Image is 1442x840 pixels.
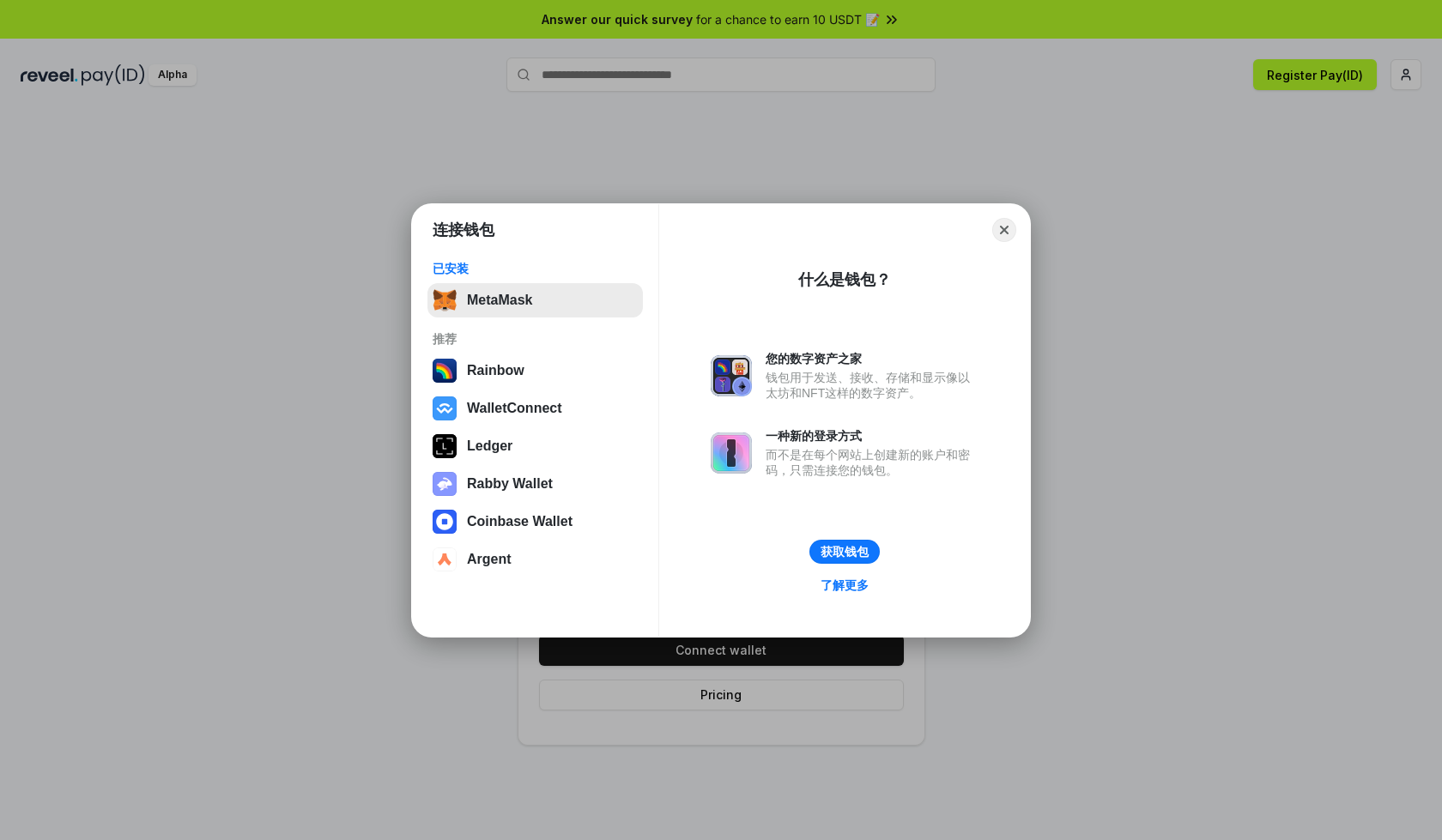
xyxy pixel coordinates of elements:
[427,467,643,501] button: Rabby Wallet
[467,363,524,378] div: Rainbow
[467,293,532,308] div: MetaMask
[467,438,512,454] div: Ledger
[467,476,553,492] div: Rabby Wallet
[427,283,643,317] button: MetaMask
[433,510,457,534] img: svg+xml,%3Csvg%20width%3D%2228%22%20height%3D%2228%22%20viewBox%3D%220%200%2028%2028%22%20fill%3D...
[810,574,879,596] a: 了解更多
[433,472,457,496] img: svg+xml,%3Csvg%20xmlns%3D%22http%3A%2F%2Fwww.w3.org%2F2000%2Fsvg%22%20fill%3D%22none%22%20viewBox...
[427,391,643,426] button: WalletConnect
[433,331,638,347] div: 推荐
[766,370,978,401] div: 钱包用于发送、接收、存储和显示像以太坊和NFT这样的数字资产。
[427,429,643,463] button: Ledger
[711,355,752,396] img: svg+xml,%3Csvg%20xmlns%3D%22http%3A%2F%2Fwww.w3.org%2F2000%2Fsvg%22%20fill%3D%22none%22%20viewBox...
[821,544,869,559] div: 获取钱包
[433,547,457,571] img: svg+xml,%3Csvg%20width%3D%2228%22%20height%3D%2228%22%20viewBox%3D%220%200%2028%2028%22%20fill%3D...
[467,514,573,529] div: Coinbase Wallet
[809,540,880,564] button: 获取钱包
[433,261,638,276] div: 已安装
[992,218,1016,242] button: Close
[427,505,643,539] button: Coinbase Wallet
[798,269,891,290] div: 什么是钱包？
[821,577,869,593] div: 了解更多
[433,359,457,383] img: svg+xml,%3Csvg%20width%3D%22120%22%20height%3D%22120%22%20viewBox%3D%220%200%20120%20120%22%20fil...
[433,396,457,420] img: svg+xml,%3Csvg%20width%3D%2228%22%20height%3D%2228%22%20viewBox%3D%220%200%2028%2028%22%20fill%3D...
[467,401,562,416] div: WalletConnect
[427,354,643,388] button: Rainbow
[433,288,457,312] img: svg+xml,%3Csvg%20fill%3D%22none%22%20height%3D%2233%22%20viewBox%3D%220%200%2035%2033%22%20width%...
[427,542,643,577] button: Argent
[766,351,978,366] div: 您的数字资产之家
[433,220,494,240] h1: 连接钱包
[766,428,978,444] div: 一种新的登录方式
[711,432,752,474] img: svg+xml,%3Csvg%20xmlns%3D%22http%3A%2F%2Fwww.w3.org%2F2000%2Fsvg%22%20fill%3D%22none%22%20viewBox...
[766,447,978,478] div: 而不是在每个网站上创建新的账户和密码，只需连接您的钱包。
[467,552,512,567] div: Argent
[433,434,457,458] img: svg+xml,%3Csvg%20xmlns%3D%22http%3A%2F%2Fwww.w3.org%2F2000%2Fsvg%22%20width%3D%2228%22%20height%3...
